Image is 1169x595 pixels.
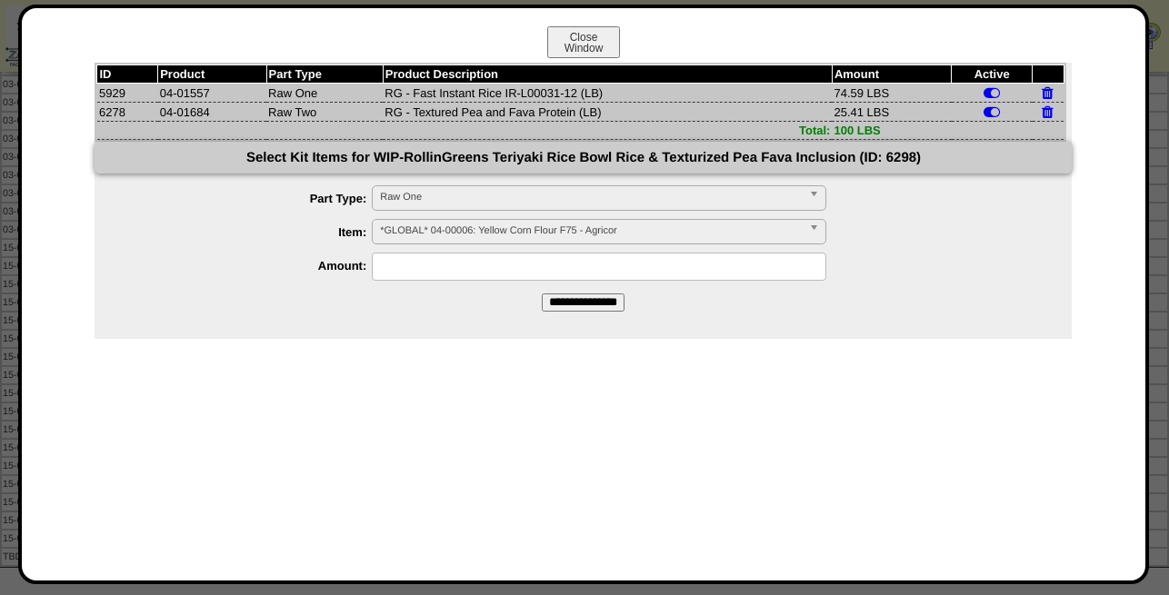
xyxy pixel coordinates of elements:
[158,84,266,103] td: 04-01557
[97,65,158,84] th: ID
[95,142,1072,174] div: Select Kit Items for WIP-RollinGreens Teriyaki Rice Bowl Rice & Texturized Pea Fava Inclusion (ID...
[158,65,266,84] th: Product
[131,192,372,205] label: Part Type:
[383,103,832,122] td: RG - Textured Pea and Fava Protein (LB)
[383,84,832,103] td: RG - Fast Instant Rice IR-L00031-12 (LB)
[266,103,383,122] td: Raw Two
[832,65,951,84] th: Amount
[266,65,383,84] th: Part Type
[97,122,832,140] td: Total:
[545,41,622,55] a: CloseWindow
[131,259,372,273] label: Amount:
[131,225,372,239] label: Item:
[266,84,383,103] td: Raw One
[97,103,158,122] td: 6278
[832,103,951,122] td: 25.41 LBS
[832,122,951,140] td: 100 LBS
[952,65,1033,84] th: Active
[380,186,802,208] span: Raw One
[547,26,620,58] button: CloseWindow
[383,65,832,84] th: Product Description
[158,103,266,122] td: 04-01684
[380,220,802,242] span: *GLOBAL* 04-00006: Yellow Corn Flour F75 - Agricor
[832,84,951,103] td: 74.59 LBS
[97,84,158,103] td: 5929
